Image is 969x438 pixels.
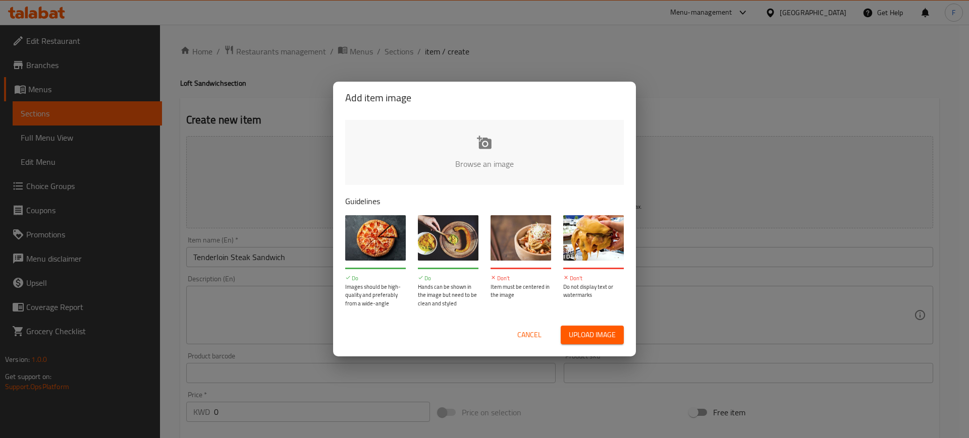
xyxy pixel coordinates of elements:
[418,274,478,283] p: Do
[491,283,551,299] p: Item must be centered in the image
[345,195,624,207] p: Guidelines
[561,326,624,344] button: Upload image
[517,329,542,341] span: Cancel
[418,283,478,308] p: Hands can be shown in the image but need to be clean and styled
[345,90,624,106] h2: Add item image
[418,215,478,261] img: guide-img-2@3x.jpg
[345,283,406,308] p: Images should be high-quality and preferably from a wide-angle
[513,326,546,344] button: Cancel
[569,329,616,341] span: Upload image
[563,283,624,299] p: Do not display text or watermarks
[563,215,624,261] img: guide-img-4@3x.jpg
[345,274,406,283] p: Do
[563,274,624,283] p: Don't
[491,215,551,261] img: guide-img-3@3x.jpg
[491,274,551,283] p: Don't
[345,215,406,261] img: guide-img-1@3x.jpg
